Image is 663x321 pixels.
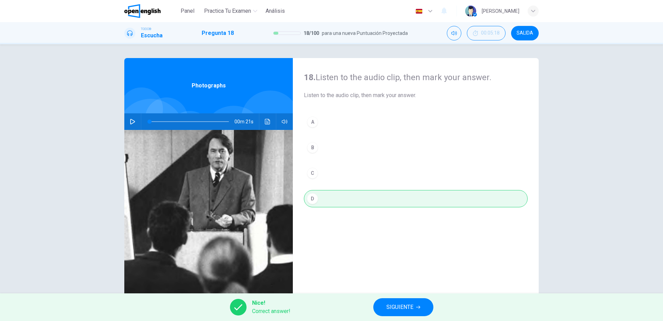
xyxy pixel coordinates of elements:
[304,91,528,100] span: Listen to the audio clip, then mark your answer.
[192,82,226,90] span: Photographs
[304,29,319,37] span: 18 / 100
[304,72,528,83] h4: Listen to the audio clip, then mark your answer.
[234,113,259,130] span: 00m 21s
[465,6,476,17] img: Profile picture
[304,73,316,82] strong: 18.
[386,302,413,312] span: SIGUIENTE
[202,29,234,37] h1: Pregunta 18
[181,7,194,15] span: Panel
[262,113,273,130] button: Haz clic para ver la transcripción del audio
[201,5,260,17] button: Practica tu examen
[204,7,251,15] span: Practica tu examen
[141,27,151,31] span: TOEIC®
[322,29,408,37] span: para una nueva Puntuación Proyectada
[373,298,433,316] button: SIGUIENTE
[124,130,293,298] img: Photographs
[252,307,290,315] span: Correct answer!
[467,26,506,40] div: Ocultar
[482,7,519,15] div: [PERSON_NAME]
[266,7,285,15] span: Análisis
[252,299,290,307] span: Nice!
[415,9,423,14] img: es
[467,26,506,40] button: 00:05:18
[517,30,533,36] span: SALIDA
[447,26,461,40] div: Silenciar
[124,4,176,18] a: OpenEnglish logo
[141,31,163,40] h1: Escucha
[511,26,539,40] button: SALIDA
[263,5,288,17] button: Análisis
[176,5,199,17] button: Panel
[481,30,500,36] span: 00:05:18
[124,4,161,18] img: OpenEnglish logo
